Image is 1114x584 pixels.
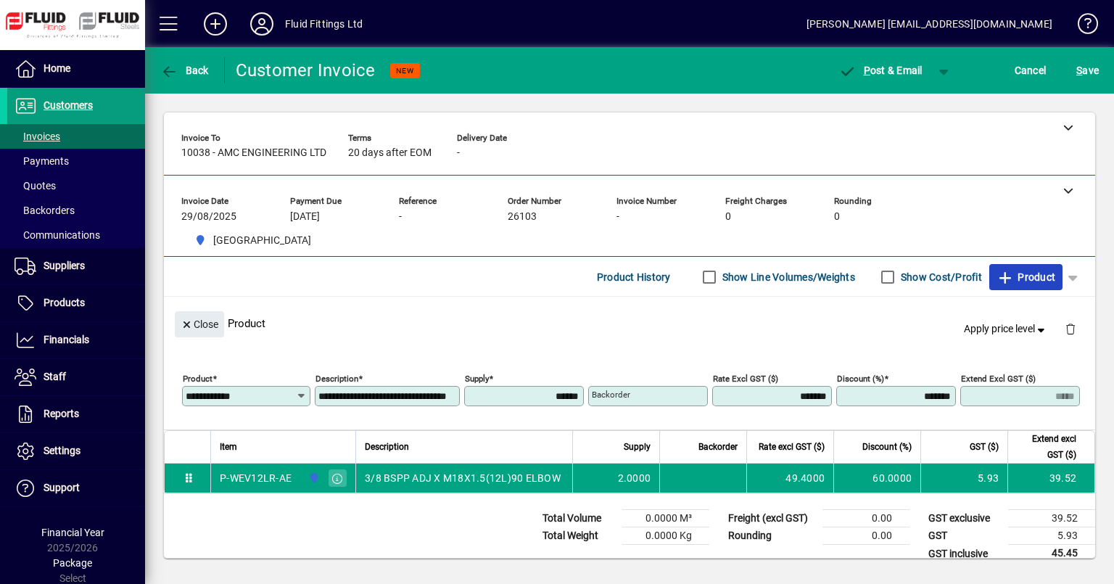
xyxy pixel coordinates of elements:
td: Rounding [721,527,822,545]
td: 39.52 [1007,464,1094,493]
span: Description [365,439,409,455]
a: Staff [7,359,145,395]
a: Quotes [7,173,145,198]
span: Supply [624,439,651,455]
button: Close [175,311,224,337]
button: Product History [591,264,677,290]
span: S [1076,65,1082,76]
a: Reports [7,396,145,432]
td: 5.93 [1008,527,1095,545]
a: Financials [7,322,145,358]
span: 26103 [508,211,537,223]
a: Products [7,285,145,321]
span: Item [220,439,237,455]
mat-label: Discount (%) [837,374,884,384]
td: 0.0000 Kg [622,527,709,545]
span: ost & Email [838,65,923,76]
td: 0.00 [822,510,909,527]
app-page-header-button: Close [171,317,228,330]
div: 49.4000 [756,471,825,485]
td: 45.45 [1008,545,1095,563]
td: 0.00 [822,527,909,545]
mat-label: Supply [465,374,489,384]
span: Cancel [1015,59,1047,82]
span: 10038 - AMC ENGINEERING LTD [181,147,326,159]
label: Show Line Volumes/Weights [719,270,855,284]
span: Discount (%) [862,439,912,455]
span: - [399,211,402,223]
a: Backorders [7,198,145,223]
button: Apply price level [958,316,1054,342]
span: Financials [44,334,89,345]
a: Support [7,470,145,506]
mat-label: Description [315,374,358,384]
span: Package [53,557,92,569]
span: Products [44,297,85,308]
td: Freight (excl GST) [721,510,822,527]
a: Invoices [7,124,145,149]
span: 29/08/2025 [181,211,236,223]
span: Invoices [15,131,60,142]
label: Show Cost/Profit [898,270,982,284]
span: [DATE] [290,211,320,223]
button: Delete [1053,311,1088,346]
div: Customer Invoice [236,59,376,82]
td: 0.0000 M³ [622,510,709,527]
button: Cancel [1011,57,1050,83]
span: NEW [396,66,414,75]
div: Fluid Fittings Ltd [285,12,363,36]
span: Back [160,65,209,76]
span: 0 [725,211,731,223]
span: Customers [44,99,93,111]
div: P-WEV12LR-AE [220,471,292,485]
span: Reports [44,408,79,419]
span: 0 [834,211,840,223]
span: Payments [15,155,69,167]
td: 5.93 [920,464,1007,493]
span: - [616,211,619,223]
span: Product History [597,266,671,289]
button: Product [989,264,1063,290]
a: Payments [7,149,145,173]
span: GST ($) [970,439,999,455]
span: - [457,147,460,159]
span: 20 days after EOM [348,147,432,159]
span: Support [44,482,80,493]
span: Backorders [15,205,75,216]
mat-label: Extend excl GST ($) [961,374,1036,384]
a: Knowledge Base [1067,3,1096,50]
span: Communications [15,229,100,241]
span: Rate excl GST ($) [759,439,825,455]
a: Home [7,51,145,87]
a: Communications [7,223,145,247]
span: Close [181,313,218,337]
span: Settings [44,445,81,456]
span: Extend excl GST ($) [1017,431,1076,463]
a: Settings [7,433,145,469]
span: 2.0000 [618,471,651,485]
span: [GEOGRAPHIC_DATA] [213,233,311,248]
td: GST inclusive [921,545,1008,563]
span: Backorder [698,439,738,455]
div: [PERSON_NAME] [EMAIL_ADDRESS][DOMAIN_NAME] [806,12,1052,36]
button: Profile [239,11,285,37]
span: Staff [44,371,66,382]
button: Save [1073,57,1102,83]
span: Apply price level [964,321,1048,337]
td: GST [921,527,1008,545]
app-page-header-button: Back [145,57,225,83]
span: ave [1076,59,1099,82]
app-page-header-button: Delete [1053,322,1088,335]
span: Financial Year [41,527,104,538]
mat-label: Backorder [592,390,630,400]
span: P [864,65,870,76]
span: AUCKLAND [189,231,317,250]
td: Total Weight [535,527,622,545]
td: 60.0000 [833,464,920,493]
span: Product [997,266,1055,289]
td: 39.52 [1008,510,1095,527]
span: Suppliers [44,260,85,271]
mat-label: Product [183,374,213,384]
span: Quotes [15,180,56,192]
span: AUCKLAND [305,470,321,486]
